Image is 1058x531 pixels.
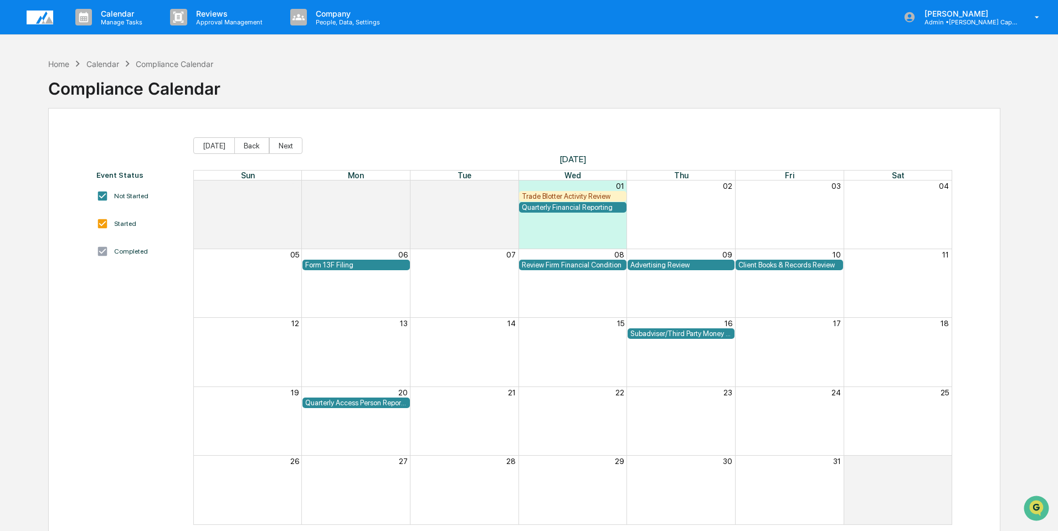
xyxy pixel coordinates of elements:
div: Client Books & Records Review [738,261,840,269]
button: 12 [291,319,299,328]
button: 21 [508,388,516,397]
span: Attestations [91,140,137,151]
span: Wed [564,171,581,180]
p: How can we help? [11,23,202,41]
span: [DATE] [193,154,953,164]
button: 20 [398,388,408,397]
button: 31 [833,457,841,466]
button: [DATE] [193,137,235,154]
button: 14 [507,319,516,328]
button: 08 [614,250,624,259]
div: Home [48,59,69,69]
img: logo [27,11,53,24]
button: 05 [290,250,299,259]
span: Mon [348,171,364,180]
p: Admin • [PERSON_NAME] Capital Management [916,18,1019,26]
p: People, Data, Settings [307,18,386,26]
button: 18 [941,319,949,328]
span: Preclearance [22,140,71,151]
iframe: Open customer support [1023,494,1052,524]
div: Compliance Calendar [48,70,220,99]
button: 03 [831,182,841,190]
button: Start new chat [188,88,202,101]
button: 24 [831,388,841,397]
div: Month View [193,170,953,525]
button: 15 [617,319,624,328]
span: Thu [674,171,689,180]
button: 30 [506,182,516,190]
div: 🗄️ [80,141,89,149]
div: Calendar [86,59,119,69]
button: 22 [615,388,624,397]
button: 29 [398,182,408,190]
button: 06 [398,250,408,259]
p: Reviews [187,9,268,18]
button: 28 [506,457,516,466]
button: 30 [723,457,732,466]
button: 13 [400,319,408,328]
div: Review Firm Financial Condition [522,261,624,269]
button: Back [234,137,269,154]
button: Next [269,137,302,154]
p: Manage Tasks [92,18,148,26]
button: 17 [833,319,841,328]
button: 19 [291,388,299,397]
button: 07 [506,250,516,259]
a: Powered byPylon [78,187,134,196]
p: Calendar [92,9,148,18]
a: 🔎Data Lookup [7,156,74,176]
div: 🔎 [11,162,20,171]
button: 04 [939,182,949,190]
div: 🖐️ [11,141,20,149]
button: 09 [722,250,732,259]
div: Not Started [114,192,148,200]
button: 02 [723,182,732,190]
button: 23 [723,388,732,397]
p: Approval Management [187,18,268,26]
span: Data Lookup [22,161,70,172]
button: 10 [833,250,841,259]
div: We're available if you need us! [38,96,140,105]
div: Completed [114,248,148,255]
button: 28 [290,182,299,190]
div: Subadviser/Third Party Money Manager Due Diligence Review [630,329,732,338]
div: Form 13F Filing [305,261,407,269]
button: 16 [725,319,732,328]
button: 27 [399,457,408,466]
button: 25 [941,388,949,397]
button: 01 [616,182,624,190]
button: 26 [290,457,299,466]
button: 11 [942,250,949,259]
button: 29 [615,457,624,466]
div: Trade Blotter Activity Review [522,192,624,200]
div: Start new chat [38,85,182,96]
div: Quarterly Access Person Reporting & Certification [305,399,407,407]
p: Company [307,9,386,18]
span: Pylon [110,188,134,196]
span: Sun [241,171,255,180]
span: Fri [785,171,794,180]
a: 🖐️Preclearance [7,135,76,155]
span: Tue [458,171,471,180]
span: Sat [892,171,905,180]
a: 🗄️Attestations [76,135,142,155]
div: Quarterly Financial Reporting [522,203,624,212]
div: Advertising Review [630,261,732,269]
button: 01 [941,457,949,466]
div: Started [114,220,136,228]
div: Compliance Calendar [136,59,213,69]
div: Event Status [96,171,182,179]
p: [PERSON_NAME] [916,9,1019,18]
img: 1746055101610-c473b297-6a78-478c-a979-82029cc54cd1 [11,85,31,105]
